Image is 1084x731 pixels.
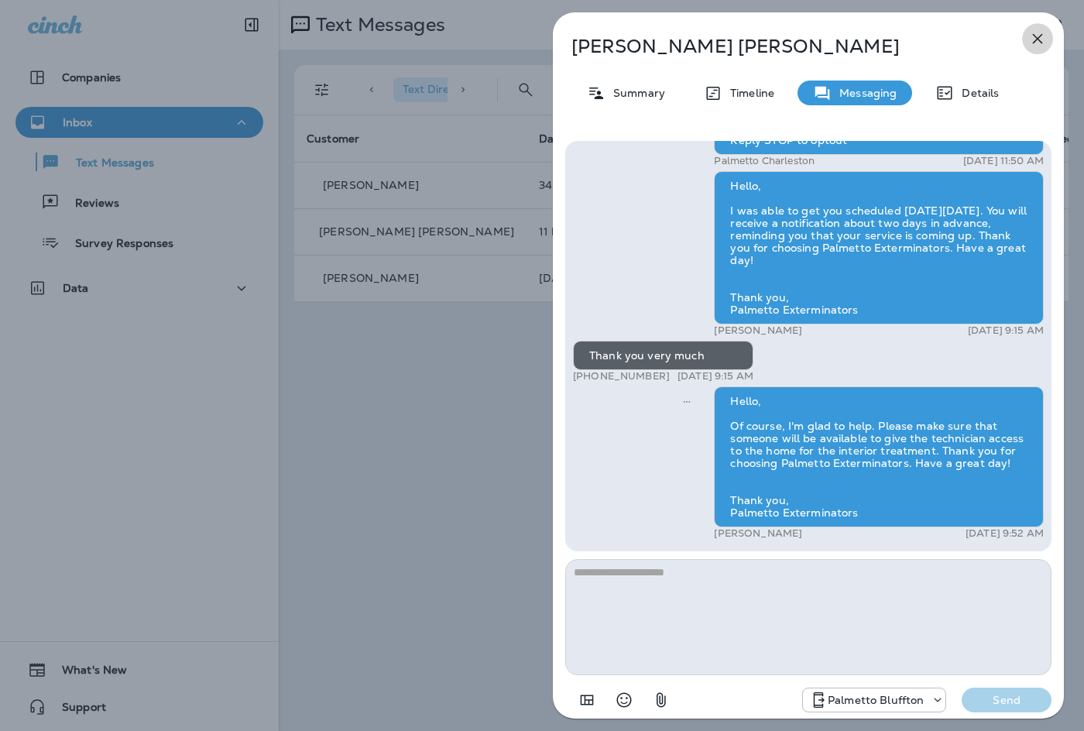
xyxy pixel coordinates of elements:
p: [PERSON_NAME] [PERSON_NAME] [571,36,994,57]
p: [DATE] 9:15 AM [677,370,753,383]
p: Palmetto Charleston [714,155,815,167]
p: [PERSON_NAME] [714,527,802,540]
p: [DATE] 9:52 AM [966,527,1044,540]
p: Palmetto Bluffton [828,694,924,706]
p: [PHONE_NUMBER] [573,370,670,383]
div: Thank you very much [573,341,753,370]
div: +1 (843) 604-3631 [803,691,945,709]
span: Sent [683,393,691,407]
p: [DATE] 9:15 AM [968,324,1044,337]
p: [PERSON_NAME] [714,324,802,337]
p: Details [954,87,999,99]
p: Timeline [722,87,774,99]
p: Summary [605,87,665,99]
div: Hello, I was able to get you scheduled [DATE][DATE]. You will receive a notification about two da... [714,171,1044,324]
p: Messaging [832,87,897,99]
button: Select an emoji [609,685,640,716]
button: Add in a premade template [571,685,602,716]
p: [DATE] 11:50 AM [963,155,1044,167]
div: Hello, Of course, I'm glad to help. Please make sure that someone will be available to give the t... [714,386,1044,527]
